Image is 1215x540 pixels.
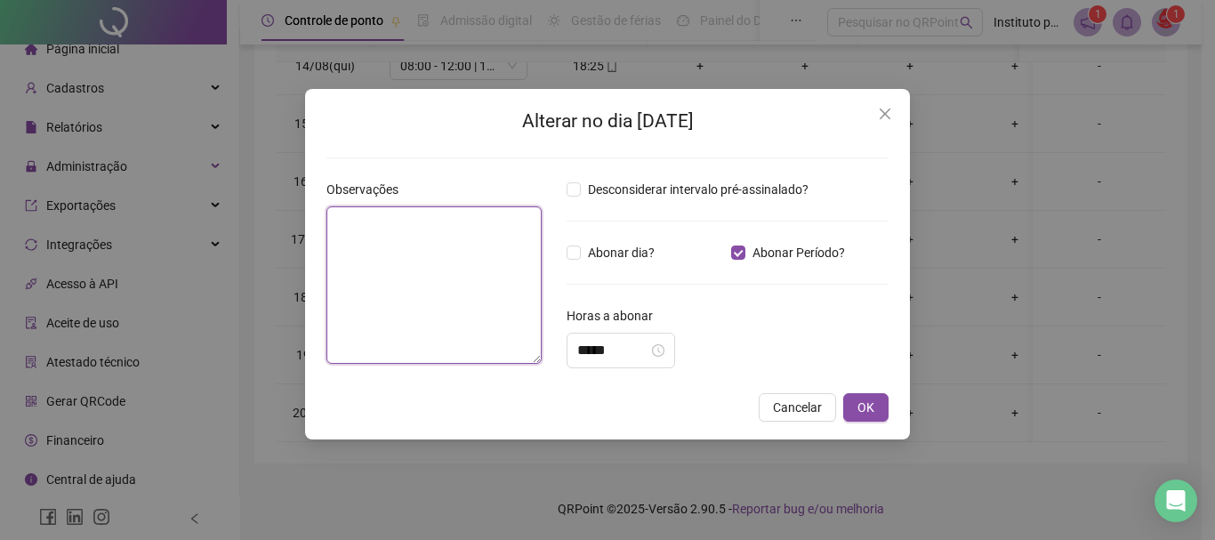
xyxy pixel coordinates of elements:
[581,243,662,262] span: Abonar dia?
[567,306,664,326] label: Horas a abonar
[857,398,874,417] span: OK
[581,180,816,199] span: Desconsiderar intervalo pré-assinalado?
[759,393,836,422] button: Cancelar
[871,100,899,128] button: Close
[773,398,822,417] span: Cancelar
[878,107,892,121] span: close
[745,243,852,262] span: Abonar Período?
[326,107,889,136] h2: Alterar no dia [DATE]
[843,393,889,422] button: OK
[326,180,410,199] label: Observações
[1155,480,1197,522] div: Open Intercom Messenger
